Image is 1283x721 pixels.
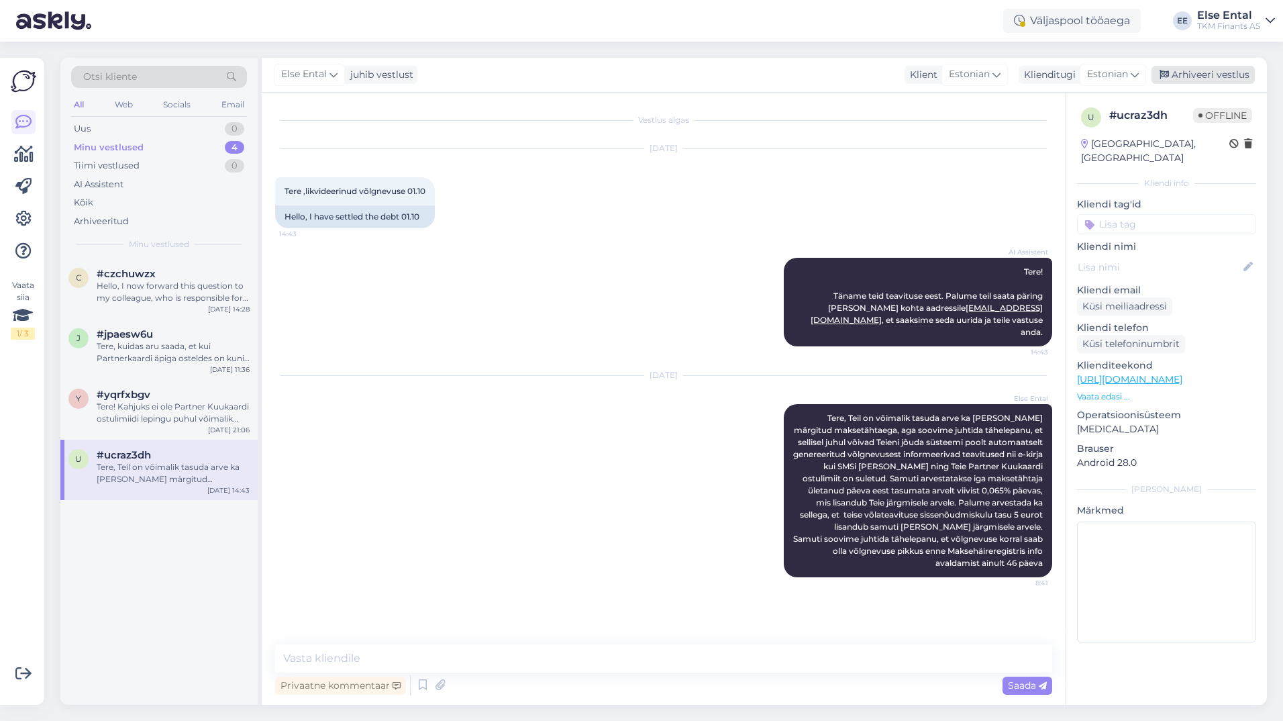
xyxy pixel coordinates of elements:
span: Tere, Teil on võimalik tasuda arve ka [PERSON_NAME] märgitud maksetähtaega, aga soovime juhtida t... [793,413,1045,568]
div: Socials [160,96,193,113]
span: Otsi kliente [83,70,137,84]
a: Else EntalTKM Finants AS [1197,10,1275,32]
span: y [76,393,81,403]
div: [DATE] 21:06 [208,425,250,435]
p: Brauser [1077,442,1256,456]
div: [DATE] [275,369,1052,381]
div: Tere, Teil on võimalik tasuda arve ka [PERSON_NAME] märgitud maksetähtaega, aga soovime juhtida t... [97,461,250,485]
p: Android 28.0 [1077,456,1256,470]
p: Vaata edasi ... [1077,391,1256,403]
div: [DATE] 14:43 [207,485,250,495]
div: Arhiveeri vestlus [1151,66,1255,84]
span: AI Assistent [998,247,1048,257]
div: 0 [225,159,244,173]
div: EE [1173,11,1192,30]
div: All [71,96,87,113]
span: Saada [1008,679,1047,691]
div: Klient [905,68,937,82]
span: Else Ental [281,67,327,82]
span: #yqrfxbgv [97,389,150,401]
div: Kliendi info [1077,177,1256,189]
div: Kõik [74,196,93,209]
span: c [76,273,82,283]
div: Klienditugi [1019,68,1076,82]
div: TKM Finants AS [1197,21,1260,32]
div: 1 / 3 [11,328,35,340]
span: Tere ,likvideerinud võlgnevuse 01.10 [285,186,425,196]
div: AI Assistent [74,178,123,191]
div: Tere, kuidas aru saada, et kui Partnerkaardi äpiga osteldes on kuni maksmiseni kõik korras, aga s... [97,340,250,365]
div: [DATE] [275,142,1052,154]
span: Else Ental [998,393,1048,403]
div: juhib vestlust [345,68,413,82]
span: #czchuwzx [97,268,156,280]
p: Klienditeekond [1077,358,1256,373]
div: Vestlus algas [275,114,1052,126]
div: Vaata siia [11,279,35,340]
div: Väljaspool tööaega [1003,9,1141,33]
div: Minu vestlused [74,141,144,154]
p: Operatsioonisüsteem [1077,408,1256,422]
span: 14:43 [279,229,329,239]
div: Else Ental [1197,10,1260,21]
span: Estonian [949,67,990,82]
div: Küsi telefoninumbrit [1077,335,1185,353]
div: Hello, I have settled the debt 01.10 [275,205,435,228]
span: j [76,333,81,343]
span: u [1088,112,1094,122]
a: [URL][DOMAIN_NAME] [1077,373,1182,385]
div: 4 [225,141,244,154]
span: Minu vestlused [129,238,189,250]
img: Askly Logo [11,68,36,94]
div: Hello, I now forward this question to my colleague, who is responsible for this. The reply will b... [97,280,250,304]
span: 8:41 [998,578,1048,588]
span: Offline [1193,108,1252,123]
div: Email [219,96,247,113]
span: #jpaesw6u [97,328,153,340]
div: Web [112,96,136,113]
input: Lisa tag [1077,214,1256,234]
p: Kliendi email [1077,283,1256,297]
span: 14:43 [998,347,1048,357]
span: #ucraz3dh [97,449,151,461]
div: Tiimi vestlused [74,159,140,173]
div: [DATE] 11:36 [210,365,250,375]
div: [GEOGRAPHIC_DATA], [GEOGRAPHIC_DATA] [1081,137,1229,165]
p: Kliendi telefon [1077,321,1256,335]
span: u [75,454,82,464]
div: Privaatne kommentaar [275,677,406,695]
p: Märkmed [1077,503,1256,518]
div: 0 [225,122,244,136]
p: Kliendi nimi [1077,240,1256,254]
p: [MEDICAL_DATA] [1077,422,1256,436]
span: Estonian [1087,67,1128,82]
div: # ucraz3dh [1109,107,1193,124]
div: Tere! Kahjuks ei ole Partner Kuukaardi ostulimiidi lepingu puhul võimalik individuaalseid maksegr... [97,401,250,425]
div: Arhiveeritud [74,215,129,228]
div: [PERSON_NAME] [1077,483,1256,495]
div: Küsi meiliaadressi [1077,297,1172,316]
div: [DATE] 14:28 [208,304,250,314]
div: Uus [74,122,91,136]
input: Lisa nimi [1078,260,1241,275]
p: Kliendi tag'id [1077,197,1256,211]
